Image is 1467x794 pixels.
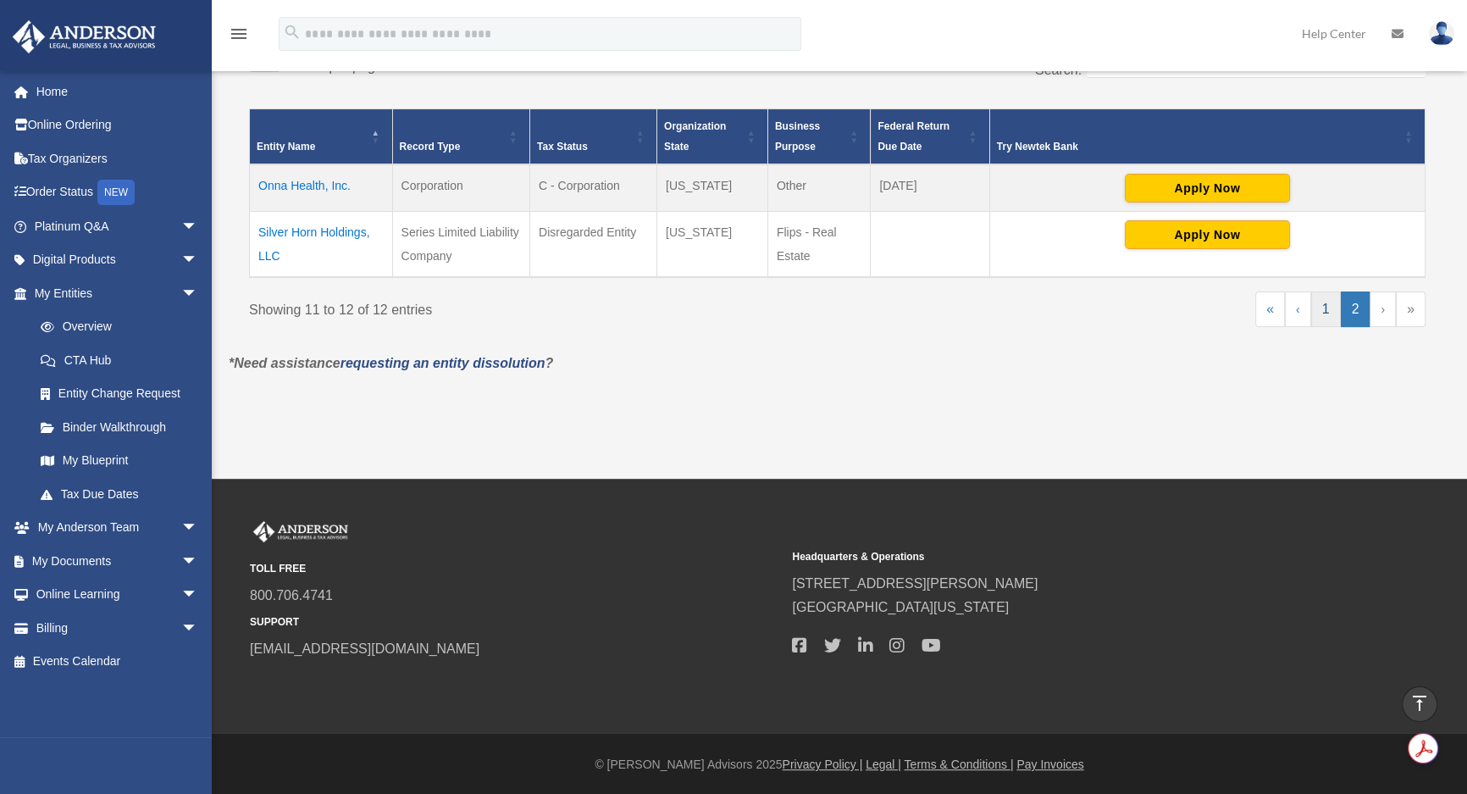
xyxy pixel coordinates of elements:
[12,544,224,578] a: My Documentsarrow_drop_down
[12,142,224,175] a: Tax Organizers
[12,578,224,612] a: Online Learningarrow_drop_down
[1255,292,1285,327] a: First
[529,164,656,212] td: C - Corporation
[537,141,588,153] span: Tax Status
[529,109,656,165] th: Tax Status: Activate to sort
[229,30,249,44] a: menu
[1370,292,1396,327] a: Next
[1341,292,1370,327] a: 2
[656,164,767,212] td: [US_STATE]
[767,164,871,212] td: Other
[181,276,215,311] span: arrow_drop_down
[1429,21,1454,46] img: User Pic
[250,521,352,543] img: Anderson Advisors Platinum Portal
[871,109,989,165] th: Federal Return Due Date: Activate to sort
[212,754,1467,775] div: © [PERSON_NAME] Advisors 2025
[400,141,461,153] span: Record Type
[12,511,224,545] a: My Anderson Teamarrow_drop_down
[8,20,161,53] img: Anderson Advisors Platinum Portal
[989,109,1425,165] th: Try Newtek Bank : Activate to sort
[250,109,393,165] th: Entity Name: Activate to invert sorting
[1016,758,1083,771] a: Pay Invoices
[249,292,825,322] div: Showing 11 to 12 of 12 entries
[12,108,224,142] a: Online Ordering
[250,641,479,656] a: [EMAIL_ADDRESS][DOMAIN_NAME]
[12,175,224,210] a: Order StatusNEW
[1311,292,1341,327] a: 1
[24,377,215,411] a: Entity Change Request
[229,356,553,370] em: *Need assistance ?
[783,758,863,771] a: Privacy Policy |
[12,645,224,679] a: Events Calendar
[12,209,224,243] a: Platinum Q&Aarrow_drop_down
[1035,63,1082,77] label: Search:
[181,209,215,244] span: arrow_drop_down
[97,180,135,205] div: NEW
[181,578,215,613] span: arrow_drop_down
[664,120,726,153] span: Organization State
[181,511,215,546] span: arrow_drop_down
[24,410,215,444] a: Binder Walkthrough
[181,611,215,646] span: arrow_drop_down
[792,576,1038,591] a: [STREET_ADDRESS][PERSON_NAME]
[181,544,215,579] span: arrow_drop_down
[250,164,393,212] td: Onna Health, Inc.
[340,356,545,370] a: requesting an entity dissolution
[229,24,249,44] i: menu
[877,120,949,153] span: Federal Return Due Date
[866,758,901,771] a: Legal |
[24,477,215,511] a: Tax Due Dates
[1285,292,1311,327] a: Previous
[871,164,989,212] td: [DATE]
[24,343,215,377] a: CTA Hub
[792,548,1322,566] small: Headquarters & Operations
[997,136,1399,157] div: Try Newtek Bank
[392,212,529,278] td: Series Limited Liability Company
[283,23,302,42] i: search
[1125,220,1290,249] button: Apply Now
[767,212,871,278] td: Flips - Real Estate
[24,444,215,478] a: My Blueprint
[1125,174,1290,203] button: Apply Now
[1409,693,1430,713] i: vertical_align_top
[24,310,207,344] a: Overview
[775,120,820,153] span: Business Purpose
[12,75,224,108] a: Home
[250,560,780,578] small: TOLL FREE
[392,109,529,165] th: Record Type: Activate to sort
[656,212,767,278] td: [US_STATE]
[1396,292,1425,327] a: Last
[529,212,656,278] td: Disregarded Entity
[257,141,315,153] span: Entity Name
[250,588,333,602] a: 800.706.4741
[250,614,780,631] small: SUPPORT
[767,109,871,165] th: Business Purpose: Activate to sort
[12,611,224,645] a: Billingarrow_drop_down
[250,212,393,278] td: Silver Horn Holdings, LLC
[181,243,215,278] span: arrow_drop_down
[905,758,1014,771] a: Terms & Conditions |
[1402,686,1437,722] a: vertical_align_top
[12,243,224,277] a: Digital Productsarrow_drop_down
[656,109,767,165] th: Organization State: Activate to sort
[792,600,1009,614] a: [GEOGRAPHIC_DATA][US_STATE]
[12,276,215,310] a: My Entitiesarrow_drop_down
[392,164,529,212] td: Corporation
